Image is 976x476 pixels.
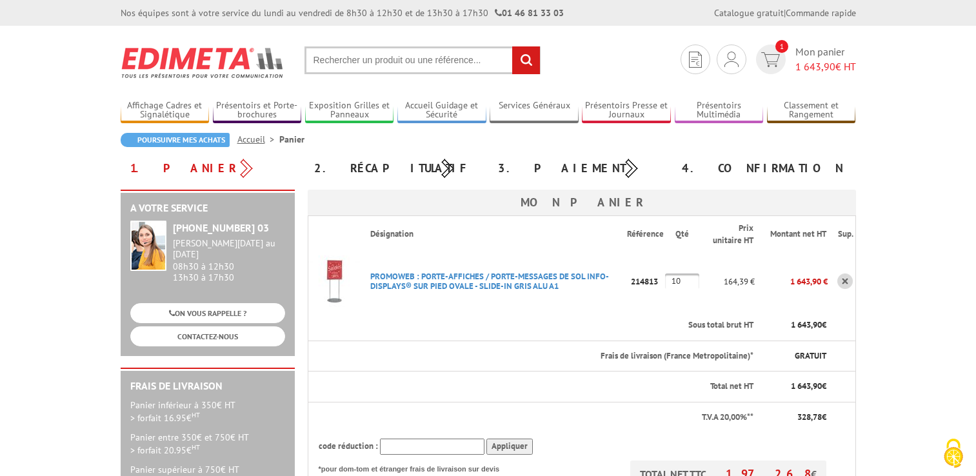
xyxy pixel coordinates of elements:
img: devis rapide [689,52,702,68]
input: rechercher [512,46,540,74]
span: 1 643,90 [791,381,822,392]
p: Total net HT [319,381,754,393]
a: Exposition Grilles et Panneaux [305,100,394,121]
img: Cookies (fenêtre modale) [937,437,970,470]
a: Catalogue gratuit [714,7,784,19]
a: CONTACTEZ-NOUS [130,326,285,346]
div: 2. Récapitulatif [304,157,488,180]
span: 328,78 [797,412,822,422]
img: PROMOWEB : PORTE-AFFICHES / PORTE-MESSAGES DE SOL INFO-DISPLAYS® SUR PIED OVALE - SLIDE-IN GRIS A... [308,255,360,307]
a: Services Généraux [490,100,579,121]
p: € [765,381,826,393]
img: devis rapide [724,52,739,67]
h2: A votre service [130,203,285,214]
li: Panier [279,133,304,146]
div: | [714,6,856,19]
th: Sup. [828,216,855,253]
span: 1 643,90 [795,60,835,73]
a: Présentoirs et Porte-brochures [213,100,302,121]
div: 4. Confirmation [672,157,856,180]
a: Présentoirs Multimédia [675,100,764,121]
span: € HT [795,59,856,74]
div: 08h30 à 12h30 13h30 à 17h30 [173,238,285,283]
th: Désignation [360,216,627,253]
p: 214813 [627,270,665,293]
a: devis rapide 1 Mon panier 1 643,90€ HT [753,45,856,74]
p: € [765,412,826,424]
button: Cookies (fenêtre modale) [931,432,976,476]
img: Edimeta [121,39,285,86]
span: 1 643,90 [791,319,822,330]
img: devis rapide [761,52,780,67]
p: Prix unitaire HT [710,223,754,246]
p: 1 643,90 € [755,270,828,293]
p: Référence [627,228,664,241]
a: Commande rapide [786,7,856,19]
input: Rechercher un produit ou une référence... [304,46,541,74]
a: Accueil Guidage et Sécurité [397,100,486,121]
span: GRATUIT [795,350,826,361]
p: 164,39 € [699,270,755,293]
p: Montant net HT [765,228,826,241]
span: code réduction : [319,441,378,451]
a: Poursuivre mes achats [121,133,230,147]
th: Qté [665,216,699,253]
div: Nos équipes sont à votre service du lundi au vendredi de 8h30 à 12h30 et de 13h30 à 17h30 [121,6,564,19]
a: Classement et Rangement [767,100,856,121]
p: € [765,319,826,332]
strong: [PHONE_NUMBER] 03 [173,221,269,234]
h3: Mon panier [308,190,856,215]
a: Affichage Cadres et Signalétique [121,100,210,121]
p: Frais de livraison (France Metropolitaine)* [370,350,754,362]
a: ON VOUS RAPPELLE ? [130,303,285,323]
span: 1 [775,40,788,53]
a: PROMOWEB : PORTE-AFFICHES / PORTE-MESSAGES DE SOL INFO-DISPLAYS® SUR PIED OVALE - SLIDE-IN GRIS A... [370,271,609,292]
div: [PERSON_NAME][DATE] au [DATE] [173,238,285,260]
div: 1. Panier [121,157,304,180]
input: Appliquer [486,439,533,455]
a: Accueil [237,134,279,145]
p: T.V.A 20,00%** [319,412,754,424]
th: Sous total brut HT [360,310,755,341]
img: widget-service.jpg [130,221,166,271]
strong: 01 46 81 33 03 [495,7,564,19]
a: Présentoirs Presse et Journaux [582,100,671,121]
div: 3. Paiement [488,157,672,180]
span: Mon panier [795,45,856,74]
